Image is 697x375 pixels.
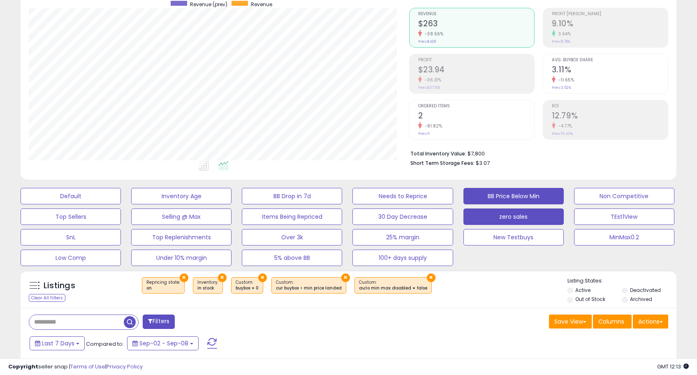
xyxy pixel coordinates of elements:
button: 100+ days supply [352,250,453,266]
button: BB Price Below Min [463,188,564,204]
span: Revenue (prev) [190,1,227,8]
div: Displaying 1 to 25 of 88 items [593,358,668,366]
button: Save View [549,315,592,329]
b: Short Term Storage Fees: [410,160,475,167]
h2: 2 [418,111,534,122]
span: Compared to: [86,340,124,348]
span: Avg. Buybox Share [552,58,668,62]
button: MinMax0.2 [574,229,674,245]
span: Profit [418,58,534,62]
div: seller snap | | [8,363,143,371]
button: Top Replenishments [131,229,232,245]
button: Items Being Repriced [242,208,342,225]
small: Prev: $428 [418,39,436,44]
small: 3.64% [556,31,571,37]
div: cur buybox < min price landed [276,285,342,291]
span: Custom: [236,279,259,292]
div: on [146,285,180,291]
button: SnL [21,229,121,245]
label: Deactivated [630,287,661,294]
button: × [258,273,267,282]
button: Top Sellers [21,208,121,225]
div: buybox = 0 [236,285,259,291]
button: Selling @ Max [131,208,232,225]
button: Actions [633,315,668,329]
button: Non Competitive [574,188,674,204]
label: Active [575,287,590,294]
button: Last 7 Days [30,336,85,350]
li: $7,800 [410,148,662,158]
button: × [341,273,350,282]
a: Terms of Use [70,363,105,370]
span: $3.07 [476,159,490,167]
span: Revenue [251,1,272,8]
button: Needs to Reprice [352,188,453,204]
button: Low Comp [21,250,121,266]
span: 2025-09-16 12:13 GMT [657,363,689,370]
label: Archived [630,296,652,303]
span: Ordered Items [418,104,534,109]
small: -4.77% [556,123,572,129]
button: zero sales [463,208,564,225]
span: Sep-02 - Sep-08 [139,339,188,347]
label: Out of Stock [575,296,605,303]
button: Inventory Age [131,188,232,204]
button: × [218,273,227,282]
button: Over 3k [242,229,342,245]
div: auto min max disabled = false [359,285,427,291]
div: Clear All Filters [29,294,65,302]
small: -81.82% [422,123,442,129]
button: 25% margin [352,229,453,245]
b: Total Inventory Value: [410,150,466,157]
span: Custom: [276,279,342,292]
button: Sep-02 - Sep-08 [127,336,199,350]
small: Prev: $37.59 [418,85,440,90]
span: Last 7 Days [42,339,74,347]
h2: $23.94 [418,65,534,76]
small: -11.65% [556,77,574,83]
button: × [427,273,435,282]
span: ROI [552,104,668,109]
h2: 3.11% [552,65,668,76]
button: Default [21,188,121,204]
span: Repricing state : [146,279,180,292]
button: 30 Day Decrease [352,208,453,225]
small: Prev: 11 [418,131,430,136]
span: Profit [PERSON_NAME] [552,12,668,16]
button: Filters [143,315,175,329]
h2: 12.79% [552,111,668,122]
button: New Testbuys [463,229,564,245]
button: Columns [593,315,632,329]
strong: Copyright [8,363,38,370]
span: Columns [598,317,624,326]
button: Under 10% margin [131,250,232,266]
h5: Listings [44,280,75,292]
span: Inventory : [197,279,218,292]
span: Revenue [418,12,534,16]
p: Listing States: [567,277,676,285]
button: 5% above BB [242,250,342,266]
div: in stock [197,285,218,291]
small: -36.31% [422,77,442,83]
small: Prev: 13.43% [552,131,573,136]
small: Prev: 3.52% [552,85,571,90]
button: BB Drop in 7d [242,188,342,204]
h2: 9.10% [552,19,668,30]
a: Privacy Policy [107,363,143,370]
small: -38.56% [422,31,444,37]
small: Prev: 8.78% [552,39,570,44]
button: × [180,273,188,282]
span: Custom: [359,279,427,292]
h2: $263 [418,19,534,30]
button: TEst1View [574,208,674,225]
